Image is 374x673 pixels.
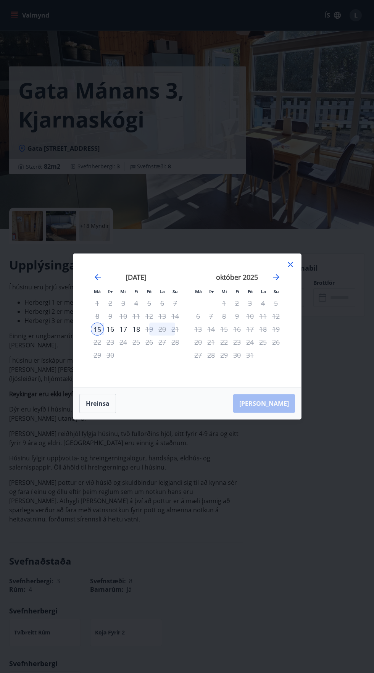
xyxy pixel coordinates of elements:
td: Not available. fimmtudagur, 23. október 2025 [231,336,243,349]
strong: [DATE] [126,273,147,282]
td: Not available. miðvikudagur, 8. október 2025 [218,310,231,323]
small: Su [274,289,279,294]
td: Not available. laugardagur, 4. október 2025 [256,297,269,310]
td: Not available. mánudagur, 8. september 2025 [91,310,104,323]
td: Choose miðvikudagur, 24. september 2025 as your check-out date. It’s available. [117,336,130,349]
td: Not available. miðvikudagur, 15. október 2025 [218,323,231,336]
small: Þr [108,289,113,294]
div: Move forward to switch to the next month. [272,273,281,282]
td: Not available. sunnudagur, 7. september 2025 [169,297,182,310]
div: Aðeins innritun í boði [91,323,104,336]
td: Not available. mánudagur, 20. október 2025 [192,336,205,349]
td: Not available. mánudagur, 1. september 2025 [91,297,104,310]
td: Not available. þriðjudagur, 9. september 2025 [104,310,117,323]
td: Not available. fimmtudagur, 2. október 2025 [231,297,243,310]
td: Not available. fimmtudagur, 9. október 2025 [231,310,243,323]
td: Not available. þriðjudagur, 2. september 2025 [104,297,117,310]
td: Choose þriðjudagur, 23. september 2025 as your check-out date. It’s available. [104,336,117,349]
small: Þr [209,289,214,294]
td: Not available. laugardagur, 11. október 2025 [256,310,269,323]
small: Mi [120,289,126,294]
td: Not available. föstudagur, 3. október 2025 [243,297,256,310]
td: Choose fimmtudagur, 25. september 2025 as your check-out date. It’s available. [130,336,143,349]
td: Not available. þriðjudagur, 21. október 2025 [205,336,218,349]
td: Not available. þriðjudagur, 7. október 2025 [205,310,218,323]
td: Not available. mánudagur, 6. október 2025 [192,310,205,323]
td: Choose miðvikudagur, 17. september 2025 as your check-out date. It’s available. [117,323,130,336]
td: Selected as start date. mánudagur, 15. september 2025 [91,323,104,336]
td: Not available. miðvikudagur, 10. september 2025 [117,310,130,323]
td: Choose mánudagur, 22. september 2025 as your check-out date. It’s available. [91,336,104,349]
div: 16 [104,323,117,336]
div: Move backward to switch to the previous month. [93,273,102,282]
small: La [160,289,165,294]
small: Mi [221,289,227,294]
td: Not available. laugardagur, 18. október 2025 [256,323,269,336]
small: Fi [134,289,138,294]
td: Not available. mánudagur, 27. október 2025 [192,349,205,362]
td: Not available. föstudagur, 24. október 2025 [243,336,256,349]
small: Fö [248,289,253,294]
td: Not available. sunnudagur, 28. september 2025 [169,336,182,349]
td: Not available. föstudagur, 26. september 2025 [143,336,156,349]
td: Choose föstudagur, 19. september 2025 as your check-out date. It’s available. [143,323,156,336]
small: Má [94,289,101,294]
td: Not available. laugardagur, 25. október 2025 [256,336,269,349]
td: Not available. fimmtudagur, 4. september 2025 [130,297,143,310]
td: Not available. laugardagur, 27. september 2025 [156,336,169,349]
td: Not available. sunnudagur, 12. október 2025 [269,310,282,323]
td: Choose laugardagur, 20. september 2025 as your check-out date. It’s available. [156,323,169,336]
div: Aðeins útritun í boði [231,323,243,336]
td: Not available. mánudagur, 29. september 2025 [91,349,104,362]
td: Not available. mánudagur, 13. október 2025 [192,323,205,336]
small: Fö [147,289,152,294]
td: Not available. miðvikudagur, 3. september 2025 [117,297,130,310]
small: Má [195,289,202,294]
td: Not available. fimmtudagur, 30. október 2025 [231,349,243,362]
td: Not available. föstudagur, 5. september 2025 [143,297,156,310]
td: Not available. fimmtudagur, 11. september 2025 [130,310,143,323]
td: Not available. föstudagur, 31. október 2025 [243,349,256,362]
div: Aðeins útritun í boði [143,310,156,323]
td: Choose sunnudagur, 21. september 2025 as your check-out date. It’s available. [169,323,182,336]
td: Not available. föstudagur, 12. september 2025 [143,310,156,323]
td: Not available. föstudagur, 17. október 2025 [243,323,256,336]
td: Not available. fimmtudagur, 16. október 2025 [231,323,243,336]
td: Choose þriðjudagur, 16. september 2025 as your check-out date. It’s available. [104,323,117,336]
td: Not available. miðvikudagur, 1. október 2025 [218,297,231,310]
div: 17 [117,323,130,336]
td: Not available. þriðjudagur, 30. september 2025 [104,349,117,362]
td: Not available. sunnudagur, 19. október 2025 [269,323,282,336]
button: Hreinsa [79,394,116,413]
td: Not available. þriðjudagur, 14. október 2025 [205,323,218,336]
div: Calendar [82,263,292,378]
div: 18 [130,323,143,336]
td: Not available. laugardagur, 6. september 2025 [156,297,169,310]
td: Not available. sunnudagur, 26. október 2025 [269,336,282,349]
td: Not available. sunnudagur, 5. október 2025 [269,297,282,310]
td: Not available. sunnudagur, 14. september 2025 [169,310,182,323]
small: La [261,289,266,294]
td: Not available. miðvikudagur, 22. október 2025 [218,336,231,349]
td: Choose fimmtudagur, 18. september 2025 as your check-out date. It’s available. [130,323,143,336]
td: Not available. miðvikudagur, 29. október 2025 [218,349,231,362]
td: Not available. þriðjudagur, 28. október 2025 [205,349,218,362]
small: Fi [235,289,239,294]
strong: október 2025 [216,273,258,282]
small: Su [172,289,178,294]
td: Not available. föstudagur, 10. október 2025 [243,310,256,323]
td: Not available. laugardagur, 13. september 2025 [156,310,169,323]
